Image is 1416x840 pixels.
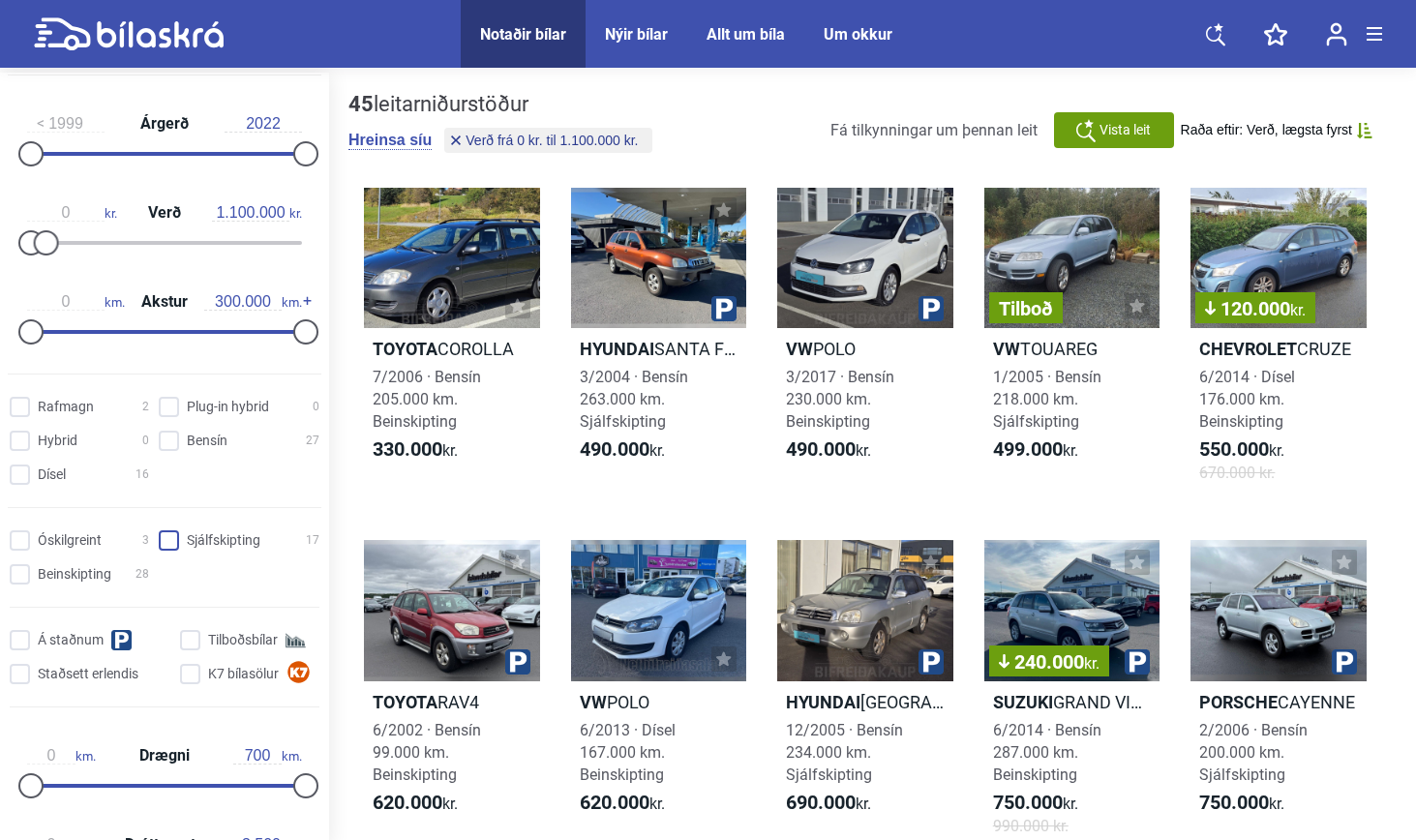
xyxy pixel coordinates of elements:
span: K7 bílasölur [208,664,279,684]
span: kr. [993,438,1078,462]
span: km. [27,293,125,311]
span: kr. [786,438,871,462]
b: 490.000 [580,437,649,461]
button: Raða eftir: Verð, lægsta fyrst [1181,122,1372,138]
img: parking.png [919,296,944,321]
span: Akstur [136,294,193,310]
span: Óskilgreint [38,530,102,551]
b: 490.000 [786,437,856,461]
span: Raða eftir: Verð, lægsta fyrst [1181,122,1352,138]
a: Nýir bílar [605,25,668,44]
h2: TOUAREG [984,338,1160,360]
span: 6/2013 · Dísel 167.000 km. Beinskipting [580,721,676,784]
h2: CAYENNE [1190,691,1367,713]
img: user-login.svg [1326,22,1347,46]
b: 620.000 [373,791,442,814]
span: 670.000 kr. [1199,462,1275,484]
b: 750.000 [993,791,1063,814]
b: Suzuki [993,692,1053,712]
img: parking.png [505,649,530,675]
span: 3/2004 · Bensín 263.000 km. Sjálfskipting [580,368,688,431]
span: Sjálfskipting [187,530,260,551]
span: kr. [373,792,458,815]
span: 1/2005 · Bensín 218.000 km. Sjálfskipting [993,368,1101,431]
span: kr. [27,204,117,222]
button: Hreinsa síu [348,131,432,150]
button: Verð frá 0 kr. til 1.100.000 kr. [444,128,651,153]
span: Fá tilkynningar um þennan leit [830,121,1038,139]
span: kr. [1084,654,1100,673]
span: Vista leit [1100,120,1151,140]
span: km. [233,747,302,765]
a: 120.000kr.ChevroletCRUZE6/2014 · Dísel176.000 km. Beinskipting550.000kr.670.000 kr. [1190,188,1367,501]
a: Um okkur [824,25,892,44]
span: kr. [580,438,665,462]
span: 3 [142,530,149,551]
b: 750.000 [1199,791,1269,814]
span: km. [204,293,302,311]
span: Drægni [135,748,195,764]
b: 499.000 [993,437,1063,461]
div: leitarniðurstöður [348,92,657,117]
a: Allt um bíla [707,25,785,44]
span: 7/2006 · Bensín 205.000 km. Beinskipting [373,368,481,431]
span: 6/2014 · Bensín 287.000 km. Beinskipting [993,721,1101,784]
b: 620.000 [580,791,649,814]
span: 16 [136,465,149,485]
span: 12/2005 · Bensín 234.000 km. Sjálfskipting [786,721,903,784]
b: Porsche [1199,692,1278,712]
span: km. [27,747,96,765]
h2: POLO [777,338,953,360]
span: kr. [212,204,302,222]
b: Toyota [373,692,437,712]
span: kr. [580,792,665,815]
b: Toyota [373,339,437,359]
span: Tilboð [999,299,1053,318]
span: Staðsett erlendis [38,664,138,684]
span: Á staðnum [38,630,104,650]
img: parking.png [919,649,944,675]
span: kr. [1199,792,1284,815]
span: Dísel [38,465,66,485]
a: VWPOLO3/2017 · Bensín230.000 km. Beinskipting490.000kr. [777,188,953,501]
h2: POLO [571,691,747,713]
img: parking.png [1332,649,1357,675]
b: 45 [348,92,374,116]
span: 240.000 [999,652,1100,672]
span: 0 [313,397,319,417]
span: 6/2002 · Bensín 99.000 km. Beinskipting [373,721,481,784]
span: 3/2017 · Bensín 230.000 km. Beinskipting [786,368,894,431]
span: 2 [142,397,149,417]
span: Árgerð [136,116,194,132]
b: Hyundai [786,692,860,712]
span: Verð [143,205,186,221]
b: VW [580,692,607,712]
b: VW [786,339,813,359]
span: 0 [142,431,149,451]
span: 28 [136,564,149,585]
b: Chevrolet [1199,339,1297,359]
span: 990.000 kr. [993,815,1069,837]
b: 330.000 [373,437,442,461]
span: kr. [373,438,458,462]
h2: COROLLA [364,338,540,360]
b: Hyundai [580,339,654,359]
h2: SANTA FE 2,7 V6 [571,338,747,360]
span: 27 [306,431,319,451]
a: Notaðir bílar [480,25,566,44]
a: ToyotaCOROLLA7/2006 · Bensín205.000 km. Beinskipting330.000kr. [364,188,540,501]
span: Plug-in hybrid [187,397,269,417]
span: kr. [1290,301,1306,319]
h2: RAV4 [364,691,540,713]
b: VW [993,339,1020,359]
img: parking.png [711,296,737,321]
span: Beinskipting [38,564,111,585]
h2: GRAND VITARA [984,691,1160,713]
h2: [GEOGRAPHIC_DATA] [777,691,953,713]
span: 2/2006 · Bensín 200.000 km. Sjálfskipting [1199,721,1308,784]
span: Bensín [187,431,227,451]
